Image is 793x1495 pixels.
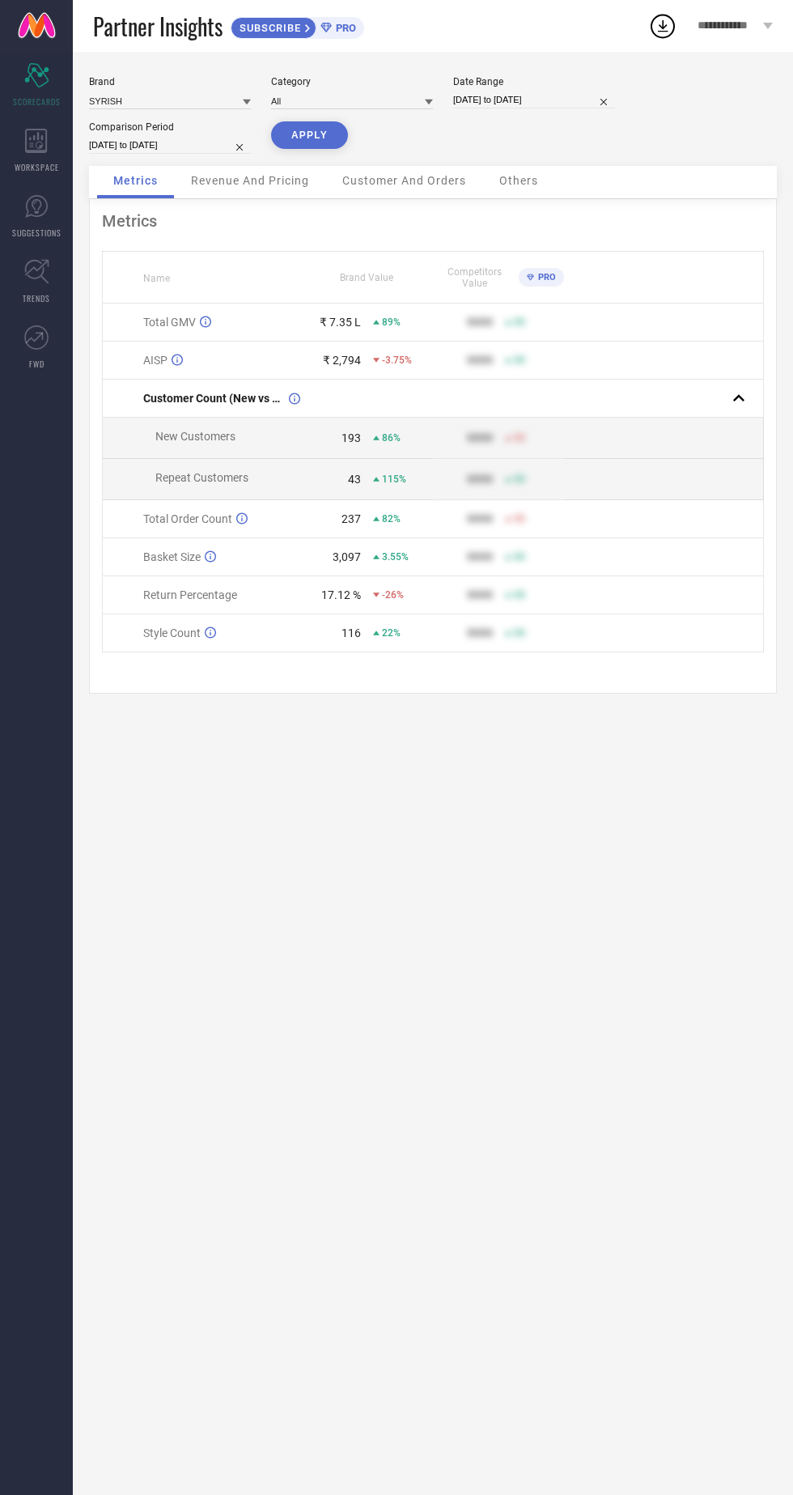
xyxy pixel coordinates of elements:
div: 9999 [467,316,493,329]
span: SCORECARDS [13,96,61,108]
span: Basket Size [143,550,201,563]
div: 193 [341,431,361,444]
div: 9999 [467,626,493,639]
span: 50 [514,551,525,563]
div: 9999 [467,473,493,486]
span: -3.75% [382,355,412,366]
div: 17.12 % [321,588,361,601]
span: Name [143,273,170,284]
div: ₹ 2,794 [323,354,361,367]
div: Metrics [102,211,764,231]
span: 50 [514,589,525,601]
button: APPLY [271,121,348,149]
span: Brand Value [340,272,393,283]
input: Select date range [453,91,615,108]
div: Open download list [648,11,677,40]
span: WORKSPACE [15,161,59,173]
span: Customer And Orders [342,174,466,187]
div: ₹ 7.35 L [320,316,361,329]
div: 9999 [467,550,493,563]
span: SUBSCRIBE [231,22,305,34]
span: Others [499,174,538,187]
input: Select comparison period [89,137,251,154]
span: 50 [514,627,525,639]
span: FWD [29,358,45,370]
div: Brand [89,76,251,87]
div: 237 [341,512,361,525]
div: 9999 [467,588,493,601]
span: SUGGESTIONS [12,227,61,239]
div: Comparison Period [89,121,251,133]
span: Competitors Value [434,266,515,289]
span: 89% [382,316,401,328]
span: Return Percentage [143,588,237,601]
span: New Customers [155,430,235,443]
div: 3,097 [333,550,361,563]
span: 50 [514,513,525,525]
span: Metrics [113,174,158,187]
span: Customer Count (New vs Repeat) [143,392,285,405]
span: Style Count [143,626,201,639]
span: Partner Insights [93,10,223,43]
div: 9999 [467,431,493,444]
span: Total Order Count [143,512,232,525]
div: Category [271,76,433,87]
span: AISP [143,354,168,367]
span: 86% [382,432,401,444]
span: PRO [534,272,556,282]
span: 50 [514,355,525,366]
div: 9999 [467,354,493,367]
div: 9999 [467,512,493,525]
span: 115% [382,474,406,485]
span: -26% [382,589,404,601]
span: 3.55% [382,551,409,563]
a: SUBSCRIBEPRO [231,13,364,39]
span: 50 [514,432,525,444]
span: Revenue And Pricing [191,174,309,187]
span: 50 [514,316,525,328]
div: 116 [341,626,361,639]
div: 43 [348,473,361,486]
span: TRENDS [23,292,50,304]
span: 22% [382,627,401,639]
span: Total GMV [143,316,196,329]
span: PRO [332,22,356,34]
span: 82% [382,513,401,525]
span: Repeat Customers [155,471,248,484]
span: 50 [514,474,525,485]
div: Date Range [453,76,615,87]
